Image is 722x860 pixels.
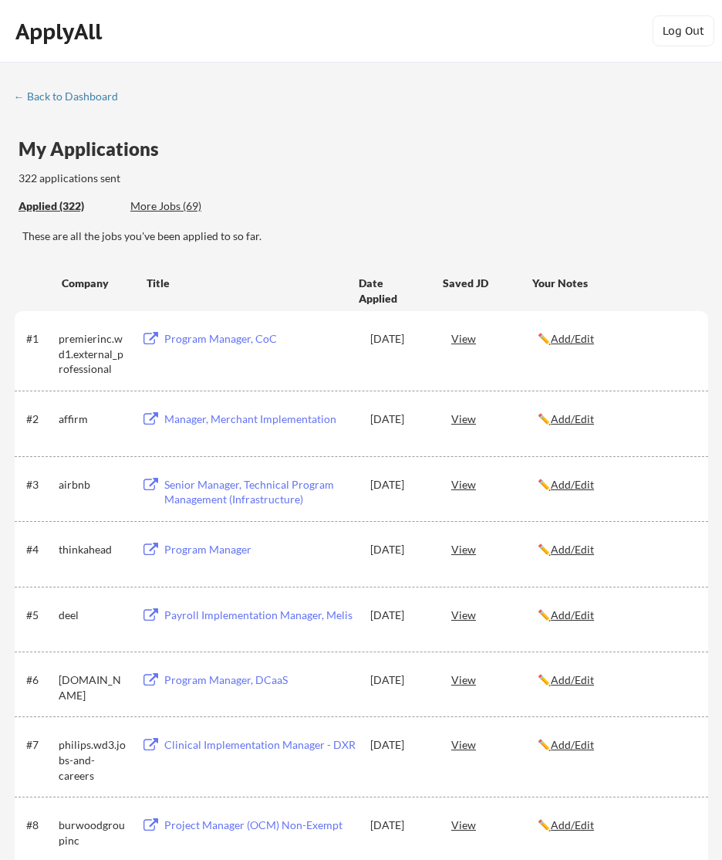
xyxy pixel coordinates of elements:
[551,738,594,751] u: Add/Edit
[451,470,538,498] div: View
[451,324,538,352] div: View
[451,535,538,563] div: View
[443,269,532,296] div: Saved JD
[370,331,430,347] div: [DATE]
[551,543,594,556] u: Add/Edit
[147,276,344,291] div: Title
[59,672,127,703] div: [DOMAIN_NAME]
[370,818,430,833] div: [DATE]
[551,673,594,686] u: Add/Edit
[26,737,53,753] div: #7
[653,15,714,46] button: Log Out
[451,405,538,432] div: View
[62,276,133,291] div: Company
[26,477,53,493] div: #3
[164,477,356,507] div: Senior Manager, Technical Program Management (Infrastructure)
[370,672,430,688] div: [DATE]
[451,665,538,693] div: View
[19,198,119,214] div: Applied (322)
[26,411,53,427] div: #2
[22,229,708,244] div: These are all the jobs you've been applied to so far.
[59,331,127,377] div: premierinc.wd1.external_professional
[538,608,694,623] div: ✏️
[19,140,171,158] div: My Applications
[551,332,594,345] u: Add/Edit
[26,818,53,833] div: #8
[359,276,421,306] div: Date Applied
[130,198,244,215] div: These are job applications we think you'd be a good fit for, but couldn't apply you to automatica...
[164,737,356,753] div: Clinical Implementation Manager - DXR
[451,601,538,628] div: View
[19,198,119,215] div: These are all the jobs you've been applied to so far.
[130,198,244,214] div: More Jobs (69)
[26,331,53,347] div: #1
[15,19,106,45] div: ApplyAll
[532,276,694,291] div: Your Notes
[370,477,430,493] div: [DATE]
[59,737,127,783] div: philips.wd3.jobs-and-careers
[538,818,694,833] div: ✏️
[14,91,130,102] div: ← Back to Dashboard
[59,411,127,427] div: affirm
[19,171,317,186] div: 322 applications sent
[538,331,694,347] div: ✏️
[164,331,356,347] div: Program Manager, CoC
[164,818,356,833] div: Project Manager (OCM) Non-Exempt
[538,411,694,427] div: ✏️
[59,818,127,848] div: burwoodgroupinc
[26,542,53,557] div: #4
[164,608,356,623] div: Payroll Implementation Manager, Melis
[370,411,430,427] div: [DATE]
[59,477,127,493] div: airbnb
[551,412,594,425] u: Add/Edit
[59,542,127,557] div: thinkahead
[370,542,430,557] div: [DATE]
[551,478,594,491] u: Add/Edit
[538,737,694,753] div: ✏️
[370,608,430,623] div: [DATE]
[26,608,53,623] div: #5
[451,730,538,758] div: View
[538,672,694,688] div: ✏️
[451,811,538,838] div: View
[26,672,53,688] div: #6
[551,608,594,621] u: Add/Edit
[59,608,127,623] div: deel
[370,737,430,753] div: [DATE]
[164,411,356,427] div: Manager, Merchant Implementation
[14,90,130,106] a: ← Back to Dashboard
[538,477,694,493] div: ✏️
[164,542,356,557] div: Program Manager
[538,542,694,557] div: ✏️
[551,818,594,831] u: Add/Edit
[164,672,356,688] div: Program Manager, DCaaS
